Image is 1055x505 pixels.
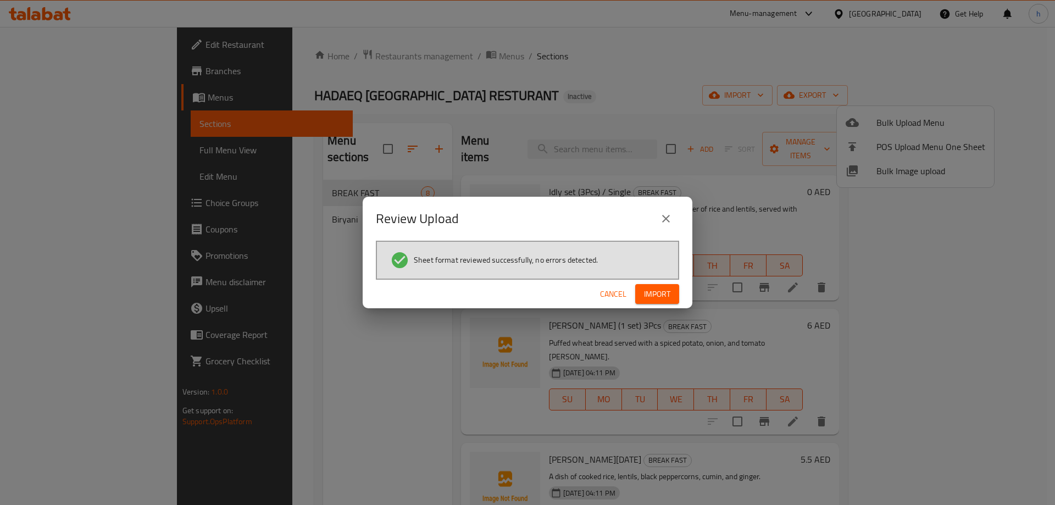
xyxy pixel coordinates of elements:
[596,284,631,304] button: Cancel
[376,210,459,227] h2: Review Upload
[600,287,626,301] span: Cancel
[644,287,670,301] span: Import
[414,254,598,265] span: Sheet format reviewed successfully, no errors detected.
[653,206,679,232] button: close
[635,284,679,304] button: Import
